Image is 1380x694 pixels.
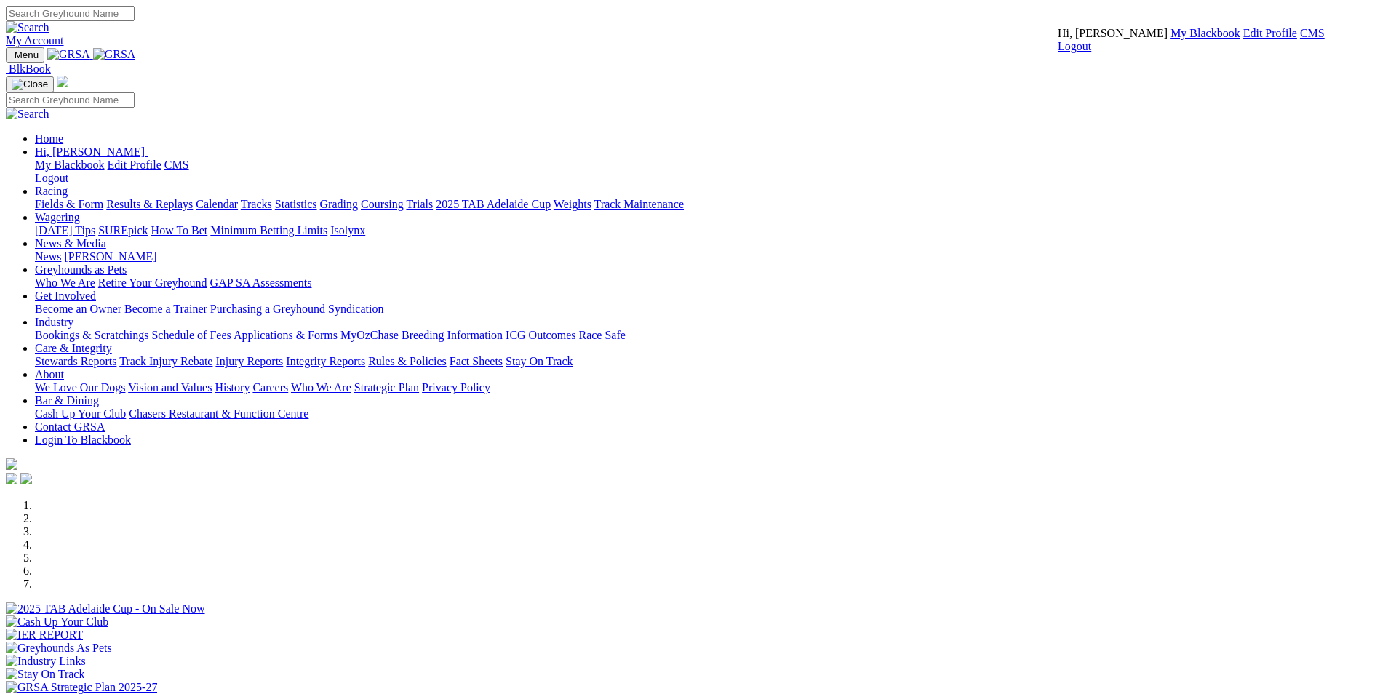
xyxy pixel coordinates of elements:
[35,381,125,394] a: We Love Our Dogs
[35,381,1374,394] div: About
[215,381,250,394] a: History
[151,224,208,236] a: How To Bet
[35,159,1374,185] div: Hi, [PERSON_NAME]
[35,316,73,328] a: Industry
[1243,27,1297,39] a: Edit Profile
[275,198,317,210] a: Statistics
[320,198,358,210] a: Grading
[402,329,503,341] a: Breeding Information
[1058,27,1168,39] span: Hi, [PERSON_NAME]
[35,329,1374,342] div: Industry
[6,615,108,629] img: Cash Up Your Club
[368,355,447,367] a: Rules & Policies
[35,355,1374,368] div: Care & Integrity
[210,276,312,289] a: GAP SA Assessments
[6,92,135,108] input: Search
[35,290,96,302] a: Get Involved
[1058,40,1091,52] a: Logout
[35,342,112,354] a: Care & Integrity
[196,198,238,210] a: Calendar
[12,79,48,90] img: Close
[506,329,575,341] a: ICG Outcomes
[106,198,193,210] a: Results & Replays
[291,381,351,394] a: Who We Are
[35,211,80,223] a: Wagering
[330,224,365,236] a: Isolynx
[35,198,1374,211] div: Racing
[210,224,327,236] a: Minimum Betting Limits
[128,381,212,394] a: Vision and Values
[6,642,112,655] img: Greyhounds As Pets
[119,355,212,367] a: Track Injury Rebate
[108,159,161,171] a: Edit Profile
[554,198,591,210] a: Weights
[406,198,433,210] a: Trials
[35,329,148,341] a: Bookings & Scratchings
[6,602,205,615] img: 2025 TAB Adelaide Cup - On Sale Now
[57,76,68,87] img: logo-grsa-white.png
[450,355,503,367] a: Fact Sheets
[35,159,105,171] a: My Blackbook
[594,198,684,210] a: Track Maintenance
[35,198,103,210] a: Fields & Form
[210,303,325,315] a: Purchasing a Greyhound
[35,303,121,315] a: Become an Owner
[6,21,49,34] img: Search
[1170,27,1240,39] a: My Blackbook
[252,381,288,394] a: Careers
[129,407,308,420] a: Chasers Restaurant & Function Centre
[506,355,573,367] a: Stay On Track
[20,473,32,484] img: twitter.svg
[361,198,404,210] a: Coursing
[234,329,338,341] a: Applications & Forms
[35,224,1374,237] div: Wagering
[6,458,17,470] img: logo-grsa-white.png
[35,434,131,446] a: Login To Blackbook
[6,655,86,668] img: Industry Links
[1058,27,1325,53] div: My Account
[354,381,419,394] a: Strategic Plan
[35,407,126,420] a: Cash Up Your Club
[151,329,231,341] a: Schedule of Fees
[47,48,90,61] img: GRSA
[35,263,127,276] a: Greyhounds as Pets
[93,48,136,61] img: GRSA
[35,224,95,236] a: [DATE] Tips
[35,407,1374,420] div: Bar & Dining
[1300,27,1325,39] a: CMS
[35,145,145,158] span: Hi, [PERSON_NAME]
[328,303,383,315] a: Syndication
[340,329,399,341] a: MyOzChase
[578,329,625,341] a: Race Safe
[35,355,116,367] a: Stewards Reports
[35,250,61,263] a: News
[6,63,51,75] a: BlkBook
[286,355,365,367] a: Integrity Reports
[124,303,207,315] a: Become a Trainer
[6,668,84,681] img: Stay On Track
[6,681,157,694] img: GRSA Strategic Plan 2025-27
[35,368,64,380] a: About
[6,6,135,21] input: Search
[35,420,105,433] a: Contact GRSA
[35,276,95,289] a: Who We Are
[9,63,51,75] span: BlkBook
[241,198,272,210] a: Tracks
[35,276,1374,290] div: Greyhounds as Pets
[35,132,63,145] a: Home
[35,394,99,407] a: Bar & Dining
[35,145,148,158] a: Hi, [PERSON_NAME]
[6,108,49,121] img: Search
[35,250,1374,263] div: News & Media
[35,185,68,197] a: Racing
[6,76,54,92] button: Toggle navigation
[35,172,68,184] a: Logout
[98,224,148,236] a: SUREpick
[98,276,207,289] a: Retire Your Greyhound
[215,355,283,367] a: Injury Reports
[64,250,156,263] a: [PERSON_NAME]
[35,237,106,250] a: News & Media
[6,629,83,642] img: IER REPORT
[35,303,1374,316] div: Get Involved
[422,381,490,394] a: Privacy Policy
